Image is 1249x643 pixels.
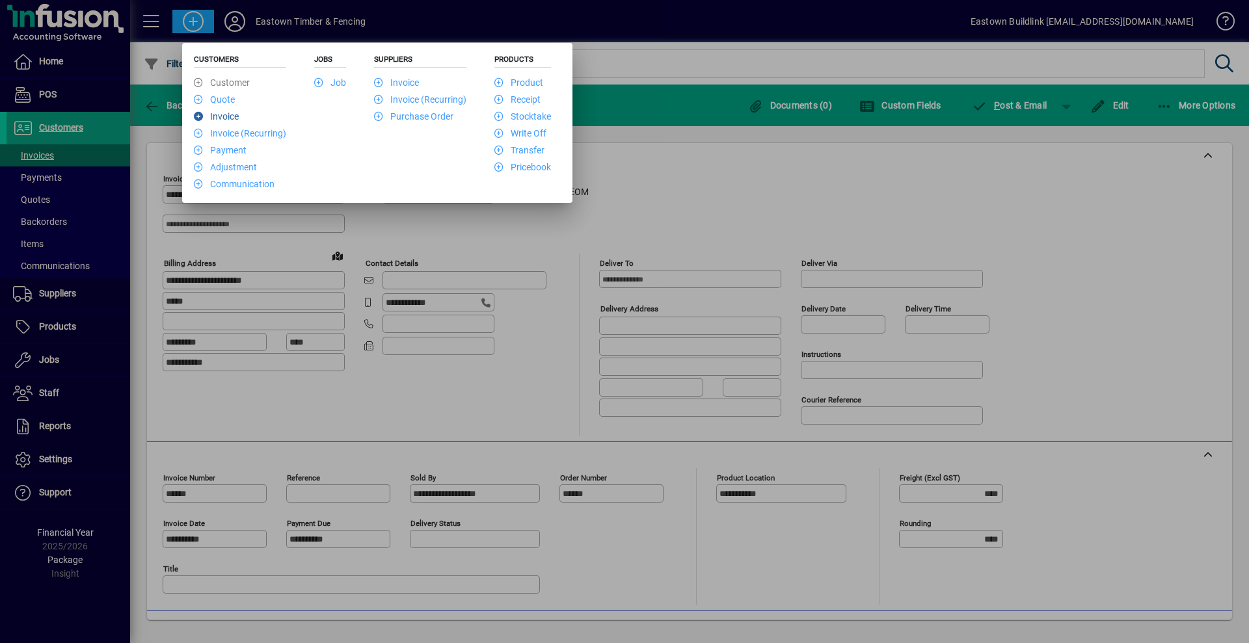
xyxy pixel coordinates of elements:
[194,55,286,68] h5: Customers
[194,162,257,172] a: Adjustment
[494,55,551,68] h5: Products
[194,94,235,105] a: Quote
[194,179,275,189] a: Communication
[314,77,346,88] a: Job
[194,111,239,122] a: Invoice
[494,111,551,122] a: Stocktake
[494,128,546,138] a: Write Off
[374,77,419,88] a: Invoice
[194,145,247,155] a: Payment
[314,55,346,68] h5: Jobs
[374,111,453,122] a: Purchase Order
[374,94,466,105] a: Invoice (Recurring)
[374,55,466,68] h5: Suppliers
[194,128,286,138] a: Invoice (Recurring)
[494,77,543,88] a: Product
[494,94,541,105] a: Receipt
[494,162,551,172] a: Pricebook
[494,145,544,155] a: Transfer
